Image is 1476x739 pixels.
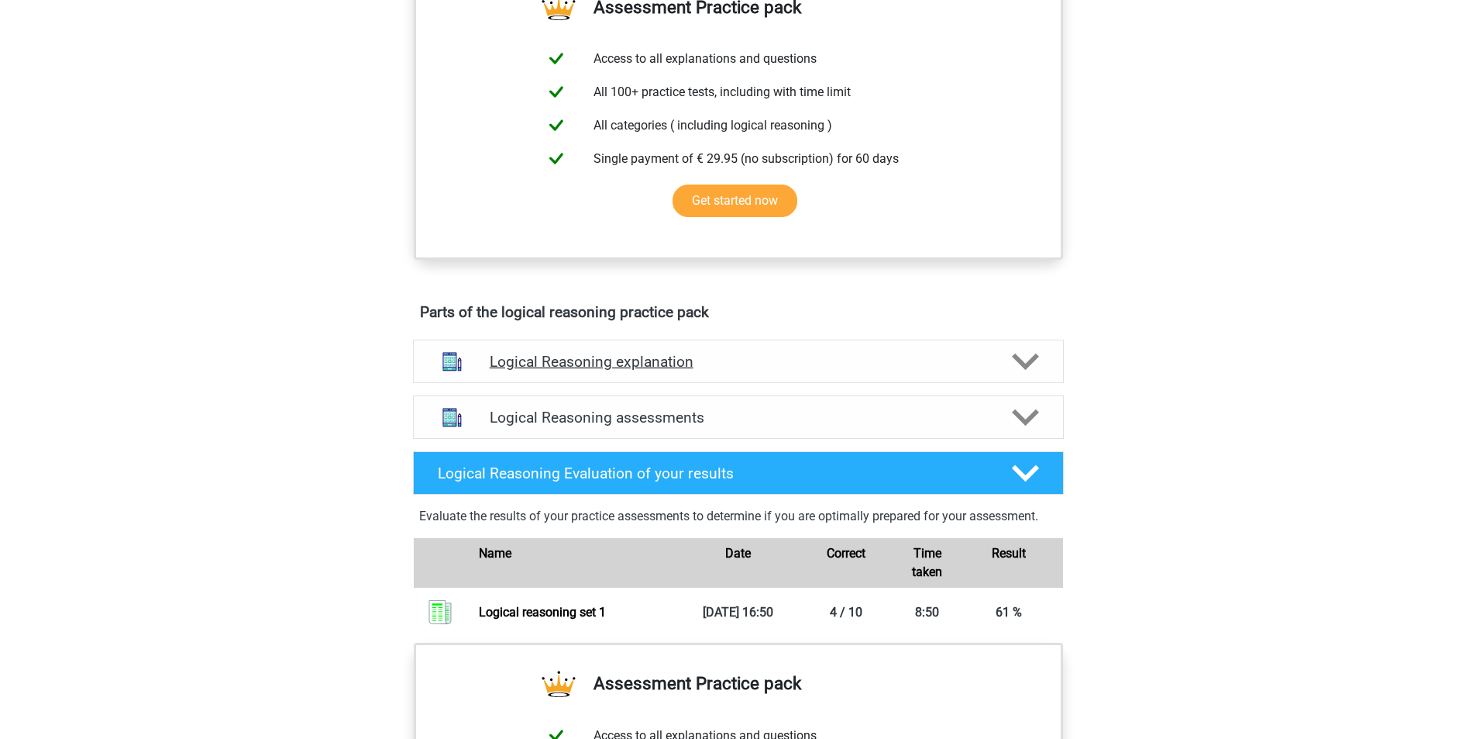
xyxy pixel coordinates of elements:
img: logical reasoning assessments [432,398,472,437]
h4: Logical Reasoning assessments [490,409,987,426]
a: Logical Reasoning Evaluation of your results [407,451,1070,495]
div: Time taken [900,544,955,582]
a: assessments Logical Reasoning assessments [407,395,1070,439]
div: Correct [792,544,900,582]
p: Evaluate the results of your practice assessments to determine if you are optimally prepared for ... [419,507,1058,526]
a: Logical reasoning set 1 [479,605,606,620]
a: Get started now [673,185,797,217]
a: explanations Logical Reasoning explanation [407,340,1070,383]
div: Result [955,544,1063,582]
h4: Parts of the logical reasoning practice pack [420,303,1057,321]
div: Date [684,544,793,582]
h4: Logical Reasoning explanation [490,353,987,371]
h4: Logical Reasoning Evaluation of your results [438,464,987,482]
div: Name [467,544,683,582]
img: logical reasoning explanations [432,342,472,382]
